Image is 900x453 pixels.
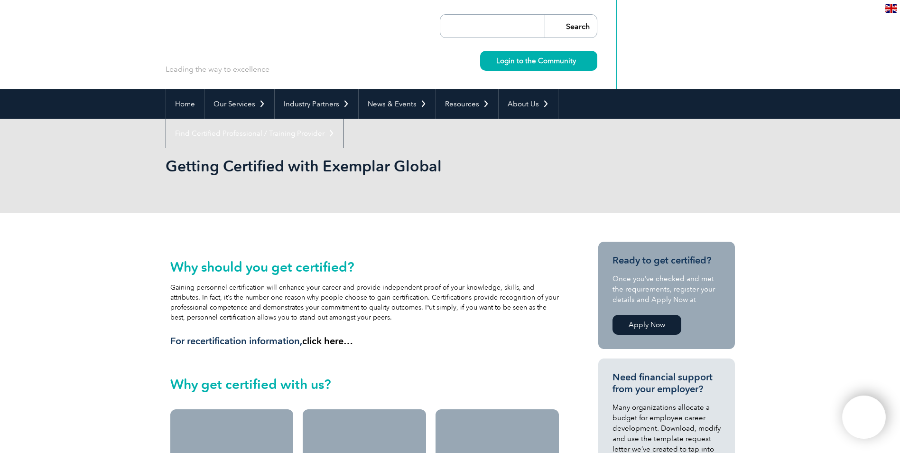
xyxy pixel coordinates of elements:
a: Our Services [204,89,274,119]
h1: Getting Certified with Exemplar Global [166,157,530,175]
input: Search [545,15,597,38]
img: en [885,4,897,13]
a: Resources [436,89,498,119]
a: Login to the Community [480,51,597,71]
img: svg+xml;nitro-empty-id=MzYyOjIyMw==-1;base64,PHN2ZyB2aWV3Qm94PSIwIDAgMTEgMTEiIHdpZHRoPSIxMSIgaGVp... [576,58,581,63]
img: svg+xml;nitro-empty-id=MTEzNDoxMTY=-1;base64,PHN2ZyB2aWV3Qm94PSIwIDAgNDAwIDQwMCIgd2lkdGg9IjQwMCIg... [852,406,876,429]
h2: Why should you get certified? [170,259,559,274]
h3: Need financial support from your employer? [612,371,721,395]
h3: For recertification information, [170,335,559,347]
a: News & Events [359,89,436,119]
p: Once you’ve checked and met the requirements, register your details and Apply Now at [612,274,721,305]
a: Apply Now [612,315,681,335]
a: Home [166,89,204,119]
p: Leading the way to excellence [166,64,269,75]
a: Industry Partners [275,89,358,119]
h2: Why get certified with us? [170,377,559,392]
a: About Us [499,89,558,119]
h3: Ready to get certified? [612,255,721,266]
a: Find Certified Professional / Training Provider [166,119,343,148]
div: Gaining personnel certification will enhance your career and provide independent proof of your kn... [170,259,559,347]
a: click here… [302,335,353,347]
